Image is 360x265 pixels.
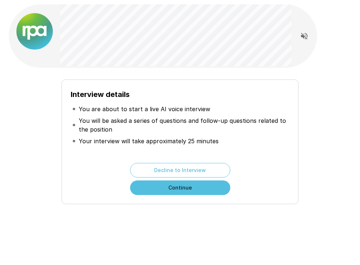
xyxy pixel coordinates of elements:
p: You will be asked a series of questions and follow-up questions related to the position [79,116,288,134]
p: Your interview will take approximately 25 minutes [79,137,219,145]
button: Read questions aloud [297,29,312,43]
button: Continue [130,180,230,195]
b: Interview details [71,90,130,99]
img: new%2520logo%2520(1).png [16,13,53,50]
button: Decline to Interview [130,163,230,178]
p: You are about to start a live AI voice interview [79,105,210,113]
